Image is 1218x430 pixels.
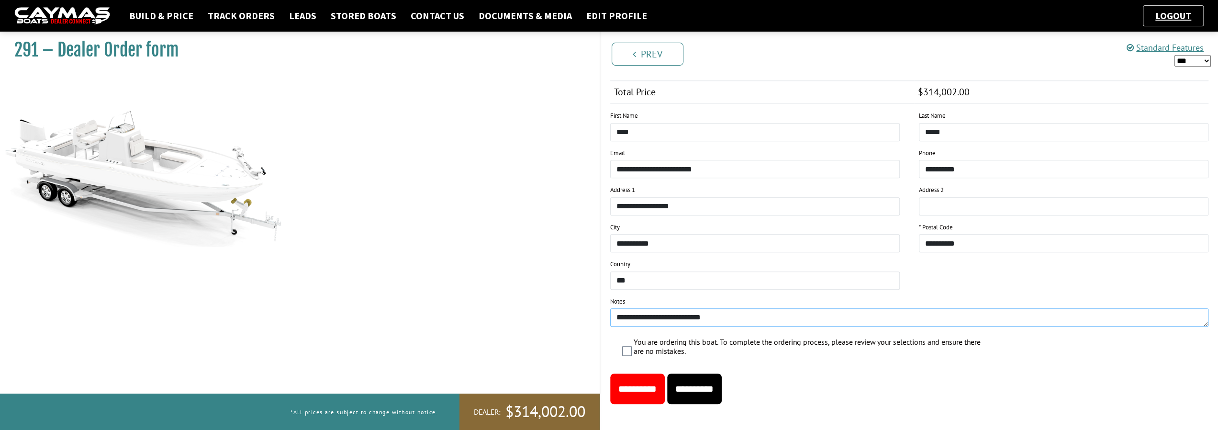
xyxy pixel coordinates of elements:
[581,10,652,22] a: Edit Profile
[612,43,683,66] a: Prev
[634,338,985,358] label: You are ordering this boat. To complete the ordering process, please review your selections and e...
[203,10,279,22] a: Track Orders
[610,81,914,103] td: Total Price
[505,402,585,422] span: $314,002.00
[326,10,401,22] a: Stored Boats
[124,10,198,22] a: Build & Price
[610,260,630,269] label: Country
[610,223,620,232] label: City
[1127,42,1204,53] a: Standard Features
[918,86,970,98] span: $314,002.00
[284,10,321,22] a: Leads
[610,297,625,306] label: Notes
[291,404,438,420] p: *All prices are subject to change without notice.
[610,148,625,158] label: Email
[610,111,638,121] label: First Name
[474,10,577,22] a: Documents & Media
[406,10,469,22] a: Contact Us
[459,394,600,430] a: Dealer:$314,002.00
[919,185,944,195] label: Address 2
[610,185,635,195] label: Address 1
[474,407,501,417] span: Dealer:
[14,39,576,61] h1: 291 – Dealer Order form
[14,7,110,25] img: caymas-dealer-connect-2ed40d3bc7270c1d8d7ffb4b79bf05adc795679939227970def78ec6f6c03838.gif
[1151,10,1196,22] a: Logout
[919,223,953,232] label: * Postal Code
[919,111,946,121] label: Last Name
[919,148,936,158] label: Phone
